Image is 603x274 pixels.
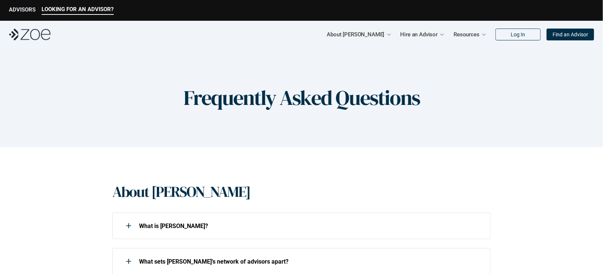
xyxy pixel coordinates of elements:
h1: Frequently Asked Questions [184,85,420,110]
p: LOOKING FOR AN ADVISOR? [42,6,114,13]
p: What is [PERSON_NAME]? [139,222,481,230]
a: Log In [495,29,541,40]
p: About [PERSON_NAME] [327,29,384,40]
h1: About [PERSON_NAME] [112,183,250,201]
p: ADVISORS [9,6,36,13]
p: Find an Advisor [553,32,588,38]
a: Find an Advisor [547,29,594,40]
p: What sets [PERSON_NAME]’s network of advisors apart? [139,258,481,265]
a: ADVISORS [9,6,36,15]
p: Resources [454,29,480,40]
p: Log In [511,32,525,38]
p: Hire an Advisor [401,29,438,40]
